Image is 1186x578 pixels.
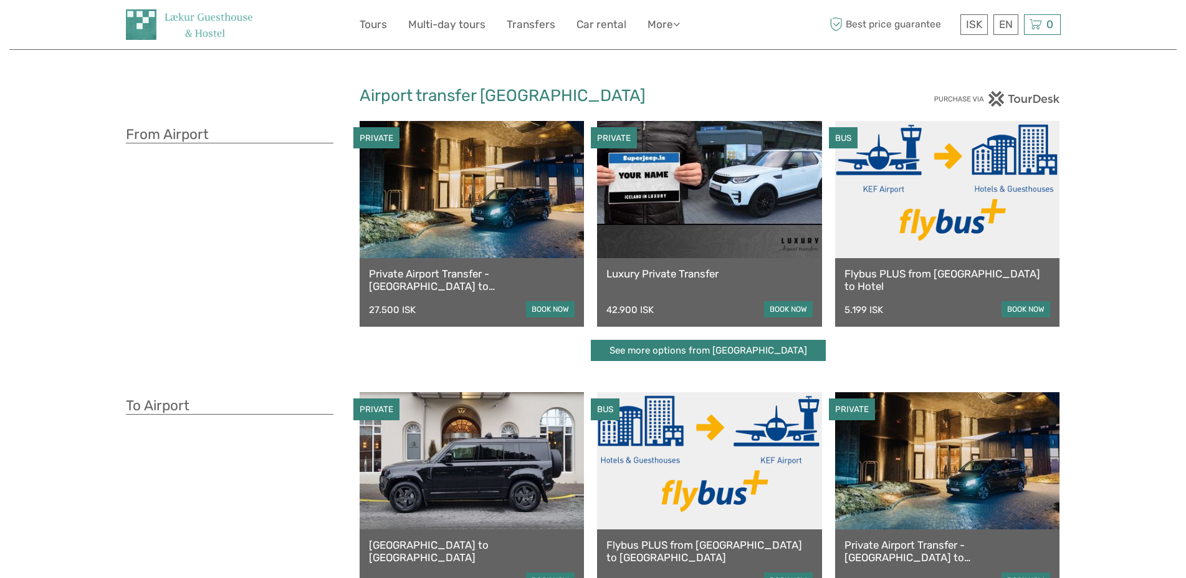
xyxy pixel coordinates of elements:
a: Tours [360,16,387,34]
div: PRIVATE [353,398,399,420]
a: See more options from [GEOGRAPHIC_DATA] [591,340,826,362]
a: Transfers [507,16,555,34]
a: Private Airport Transfer - [GEOGRAPHIC_DATA] to [GEOGRAPHIC_DATA] [844,539,1051,564]
a: book now [1002,301,1050,317]
div: 5.199 ISK [844,304,883,315]
a: More [648,16,680,34]
a: Car rental [576,16,626,34]
img: PurchaseViaTourDesk.png [934,91,1060,107]
div: 42.900 ISK [606,304,654,315]
a: Flybus PLUS from [GEOGRAPHIC_DATA] to Hotel [844,267,1051,293]
a: Flybus PLUS from [GEOGRAPHIC_DATA] to [GEOGRAPHIC_DATA] [606,539,813,564]
h2: Airport transfer [GEOGRAPHIC_DATA] [360,86,827,106]
div: PRIVATE [829,398,875,420]
a: Private Airport Transfer - [GEOGRAPHIC_DATA] to [GEOGRAPHIC_DATA] [369,267,575,293]
div: 27.500 ISK [369,304,416,315]
span: 0 [1045,18,1055,31]
a: book now [526,301,575,317]
a: Multi-day tours [408,16,485,34]
span: Best price guarantee [827,14,957,35]
h3: From Airport [126,126,333,143]
img: 1393-ab20600c-628f-4394-a375-2f00fb33ce06_logo_small.jpg [126,9,252,40]
a: [GEOGRAPHIC_DATA] to [GEOGRAPHIC_DATA] [369,539,575,564]
div: PRIVATE [353,127,399,149]
div: BUS [591,398,619,420]
a: book now [764,301,813,317]
div: PRIVATE [591,127,637,149]
div: EN [993,14,1018,35]
a: Luxury Private Transfer [606,267,813,280]
span: ISK [966,18,982,31]
div: BUS [829,127,858,149]
h3: To Airport [126,397,333,415]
